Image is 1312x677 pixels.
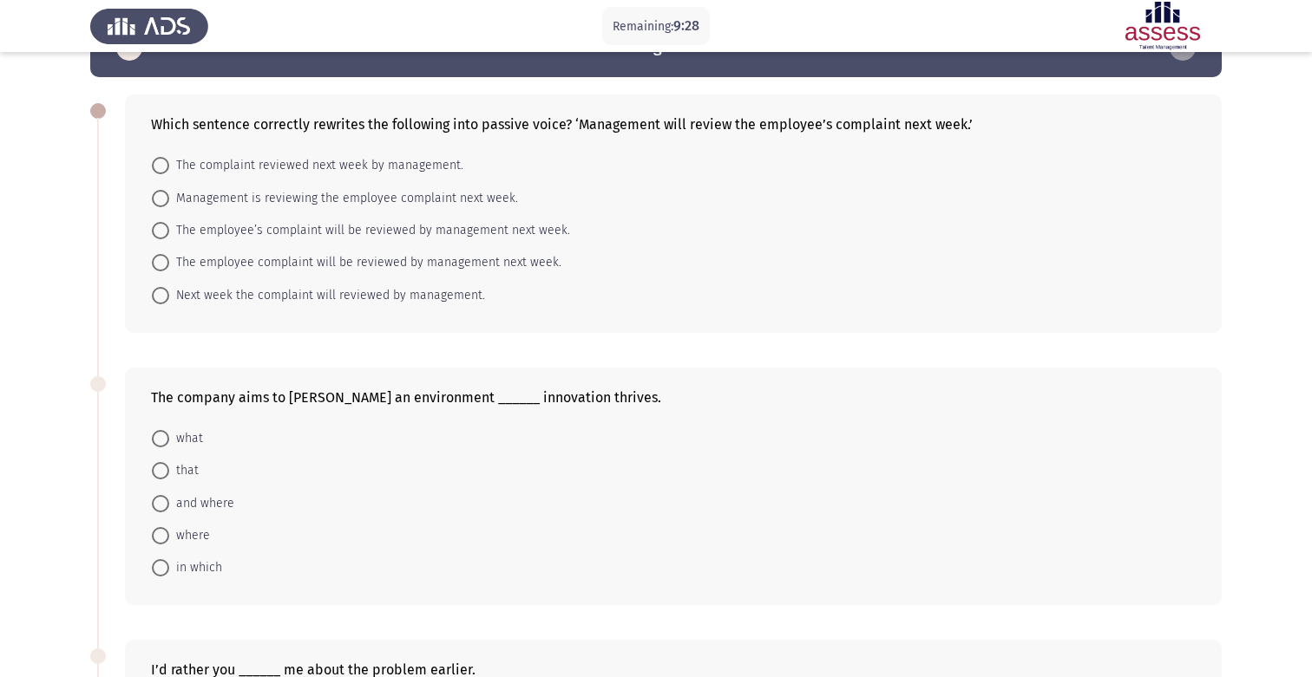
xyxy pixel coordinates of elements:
[169,493,234,514] span: and where
[151,389,1196,406] div: The company aims to [PERSON_NAME] an environment ______ innovation thrives.
[151,116,1196,133] div: Which sentence correctly rewrites the following into passive voice? ‘Management will review the e...
[613,16,699,37] p: Remaining:
[169,460,199,481] span: that
[169,285,485,306] span: Next week the complaint will reviewed by management.
[169,525,210,546] span: where
[90,2,208,50] img: Assess Talent Management logo
[1104,2,1222,50] img: Assessment logo of ASSESS English Language Assessment (3 Module) (Ad - IB)
[169,557,222,578] span: in which
[169,220,570,241] span: The employee’s complaint will be reviewed by management next week.
[169,428,203,449] span: what
[169,252,561,273] span: The employee complaint will be reviewed by management next week.
[169,155,463,176] span: The complaint reviewed next week by management.
[673,17,699,34] span: 9:28
[169,188,518,209] span: Management is reviewing the employee complaint next week.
